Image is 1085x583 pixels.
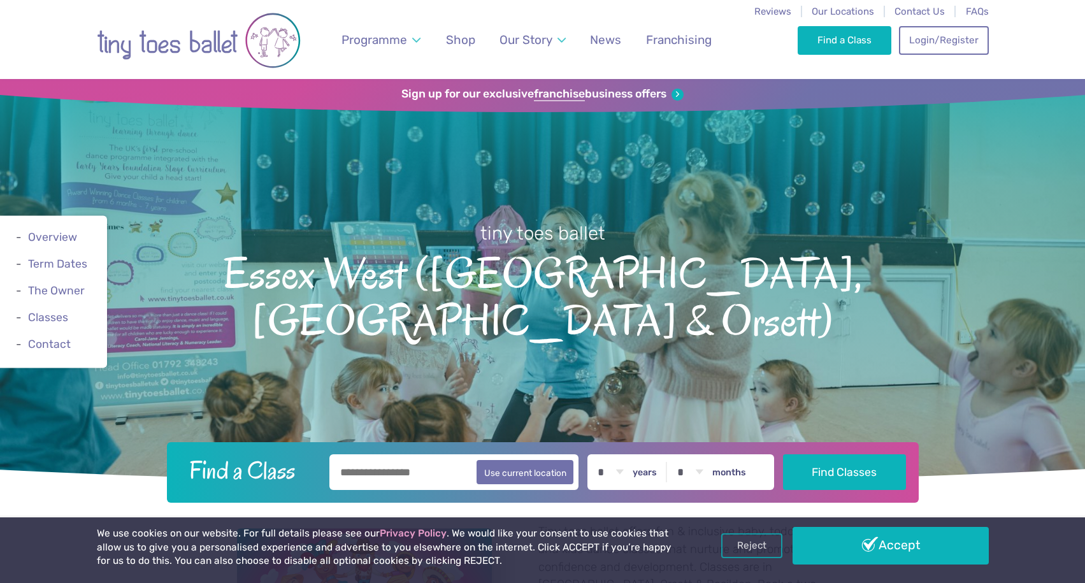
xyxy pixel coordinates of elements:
[499,32,552,47] span: Our Story
[798,26,891,54] a: Find a Class
[534,87,585,101] strong: franchise
[590,32,621,47] span: News
[640,25,717,55] a: Franchising
[28,312,68,324] a: Classes
[895,6,945,17] a: Contact Us
[754,6,791,17] a: Reviews
[477,460,574,484] button: Use current location
[966,6,989,17] a: FAQs
[440,25,481,55] a: Shop
[633,467,657,479] label: years
[28,284,85,297] a: The Owner
[22,246,1063,345] span: Essex West ([GEOGRAPHIC_DATA], [GEOGRAPHIC_DATA] & Orsett)
[480,222,605,244] small: tiny toes ballet
[793,527,989,564] a: Accept
[646,32,712,47] span: Franchising
[446,32,475,47] span: Shop
[335,25,426,55] a: Programme
[401,87,684,101] a: Sign up for our exclusivefranchisebusiness offers
[28,338,71,351] a: Contact
[584,25,628,55] a: News
[28,257,87,270] a: Term Dates
[493,25,571,55] a: Our Story
[28,231,77,243] a: Overview
[179,454,320,486] h2: Find a Class
[380,528,447,539] a: Privacy Policy
[97,8,301,73] img: tiny toes ballet
[721,533,782,558] a: Reject
[97,527,677,568] p: We use cookies on our website. For full details please see our . We would like your consent to us...
[712,467,746,479] label: months
[899,26,988,54] a: Login/Register
[341,32,407,47] span: Programme
[783,454,906,490] button: Find Classes
[812,6,874,17] a: Our Locations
